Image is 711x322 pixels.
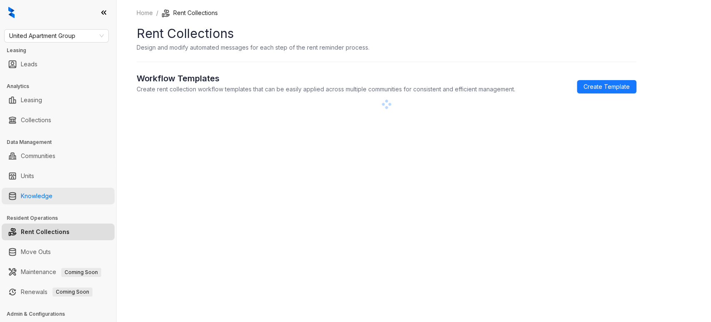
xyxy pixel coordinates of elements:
[61,268,101,277] span: Coming Soon
[2,56,115,73] li: Leads
[135,8,155,18] a: Home
[7,138,116,146] h3: Data Management
[137,72,515,85] h2: Workflow Templates
[9,30,104,42] span: United Apartment Group
[162,8,218,18] li: Rent Collections
[8,7,15,18] img: logo
[2,284,115,300] li: Renewals
[7,310,116,318] h3: Admin & Configurations
[21,92,42,108] a: Leasing
[2,148,115,164] li: Communities
[2,112,115,128] li: Collections
[7,47,116,54] h3: Leasing
[21,224,70,240] a: Rent Collections
[52,287,92,297] span: Coming Soon
[137,24,636,43] h1: Rent Collections
[21,112,51,128] a: Collections
[21,284,92,300] a: RenewalsComing Soon
[584,82,630,91] span: Create Template
[2,168,115,184] li: Units
[21,244,51,260] a: Move Outs
[2,244,115,260] li: Move Outs
[156,8,158,18] li: /
[2,224,115,240] li: Rent Collections
[21,168,34,184] a: Units
[21,188,52,204] a: Knowledge
[7,83,116,90] h3: Analytics
[2,264,115,280] li: Maintenance
[2,92,115,108] li: Leasing
[137,43,369,52] p: Design and modify automated messages for each step of the rent reminder process.
[7,214,116,222] h3: Resident Operations
[21,56,37,73] a: Leads
[577,80,636,93] a: Create Template
[2,188,115,204] li: Knowledge
[137,85,515,93] p: Create rent collection workflow templates that can be easily applied across multiple communities ...
[21,148,55,164] a: Communities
